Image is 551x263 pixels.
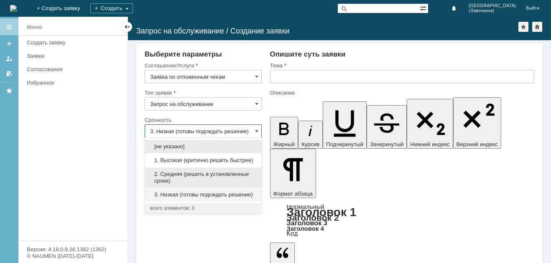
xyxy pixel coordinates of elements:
span: Выберите параметры [145,50,222,58]
div: Согласования [27,66,122,72]
span: [GEOGRAPHIC_DATA] [469,3,516,8]
a: Заявки [23,49,125,62]
a: Создать заявку [23,36,125,49]
a: Перейти на домашнюю страницу [10,5,17,12]
span: Жирный [273,141,295,147]
span: Формат абзаца [273,191,313,197]
button: Верхний индекс [453,97,501,149]
button: Курсив [298,121,323,149]
span: Зачеркнутый [370,141,403,147]
button: Нижний индекс [407,99,453,149]
a: Заголовок 3 [287,219,327,227]
span: Опишите суть заявки [270,50,346,58]
button: Зачеркнутый [367,105,407,149]
span: Подчеркнутый [326,141,363,147]
div: Создать [90,3,133,13]
div: Создать заявку [27,39,122,46]
button: Подчеркнутый [323,101,367,149]
a: Мои заявки [3,52,16,65]
div: всего элементов: 3 [150,205,256,211]
a: Согласования [23,63,125,76]
div: Соглашение/Услуга [145,63,260,68]
img: logo [10,5,17,12]
a: Код [287,230,298,237]
div: Скрыть меню [122,22,132,32]
div: Добавить в избранное [518,22,528,32]
div: Срочность [145,117,260,123]
span: Верхний индекс [457,141,498,147]
span: Курсив [301,141,319,147]
div: Сделать домашней страницей [532,22,542,32]
span: (Лавочкина) [469,8,516,13]
button: Формат абзаца [270,149,316,198]
div: Меню [27,22,42,32]
div: Тип заявки [145,90,260,95]
span: 2. Средняя (решить в установленные сроки) [150,171,256,184]
span: [не указано] [150,143,256,150]
div: Заявки [27,53,122,59]
a: Мои согласования [3,67,16,80]
a: Создать заявку [3,37,16,50]
a: Заголовок 2 [287,213,339,222]
div: Формат абзаца [270,204,534,237]
span: Нижний индекс [410,141,450,147]
span: Расширенный поиск [420,4,428,12]
div: © NAUMEN [DATE]-[DATE] [27,253,119,259]
a: Заголовок 4 [287,225,324,232]
div: Запрос на обслуживание / Создание заявки [136,27,518,35]
div: Описание [270,90,533,95]
div: Избранное [27,80,113,86]
span: 3. Низкая (готовы подождать решение) [150,191,256,198]
a: Нормальный [287,203,324,210]
button: Жирный [270,117,298,149]
a: Заголовок 1 [287,206,357,219]
span: 1. Высокая (критично решить быстрее) [150,157,256,164]
div: Версия: 4.18.0.9.26.1362 (1362) [27,247,119,252]
div: Тема [270,63,533,68]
